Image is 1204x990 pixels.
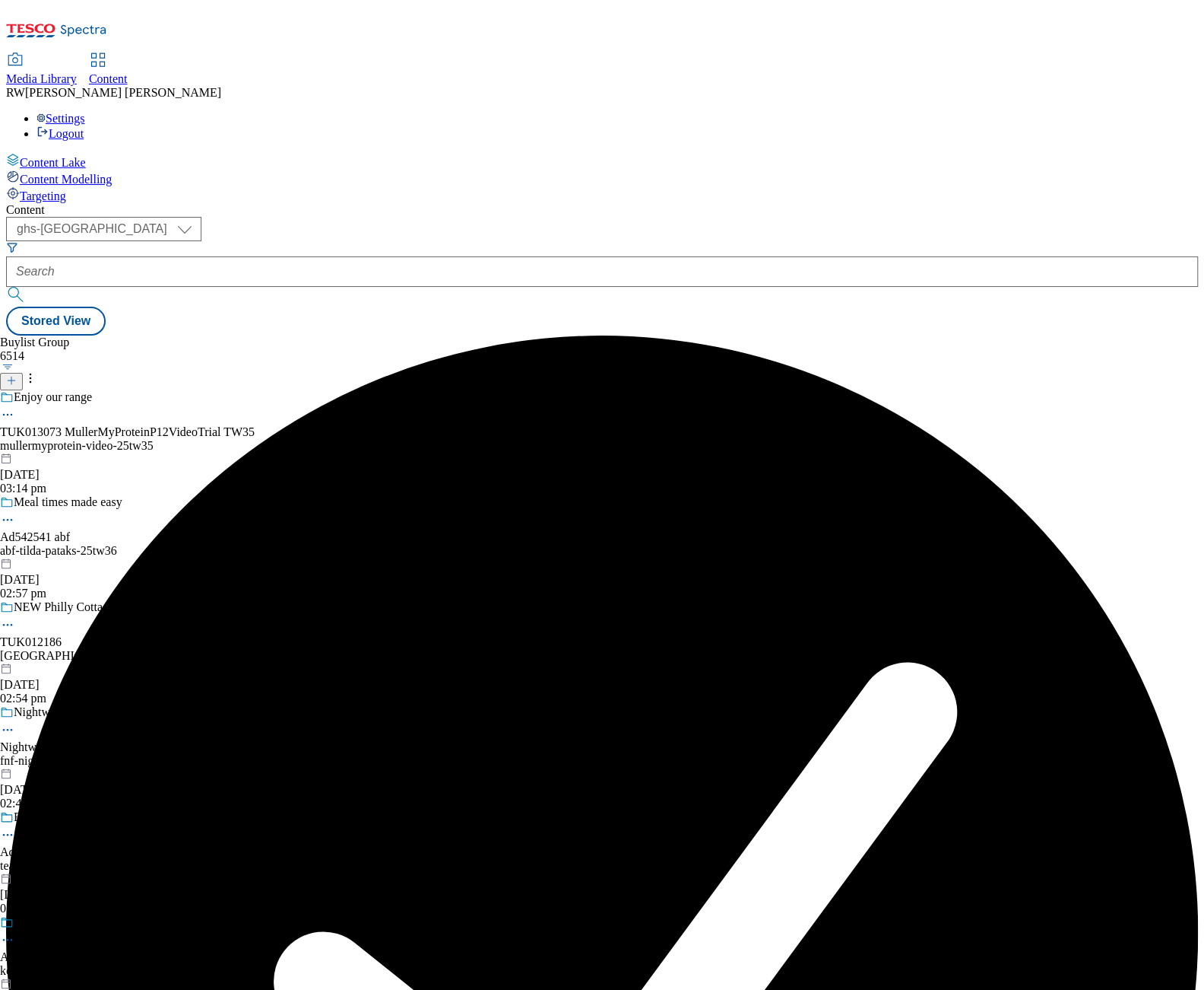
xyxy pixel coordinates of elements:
span: Content [89,72,128,85]
a: Settings [36,112,85,125]
a: Media Library [6,54,77,86]
div: Enjoy our range [14,390,92,404]
div: Easy to open. Easy to pour. Easy to store. [14,810,215,824]
span: Media Library [6,72,77,85]
span: Targeting [20,189,66,202]
a: Targeting [6,186,1198,203]
button: Stored View [6,307,106,336]
svg: Search Filters [6,241,18,253]
span: Content Modelling [20,173,112,186]
div: NEW Philly Cottage Cheese [14,600,152,614]
a: Logout [36,127,84,140]
span: Content Lake [20,156,86,169]
div: Meal times made easy [14,495,122,509]
a: Content [89,54,128,86]
a: Content Modelling [6,170,1198,186]
div: Content [6,203,1198,217]
input: Search [6,256,1198,287]
div: Nightwear [14,705,65,719]
span: [PERSON_NAME] [PERSON_NAME] [25,86,221,99]
span: RW [6,86,25,99]
div: Proven to treat [MEDICAL_DATA], for healthier gums [14,915,284,929]
a: Content Lake [6,153,1198,170]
